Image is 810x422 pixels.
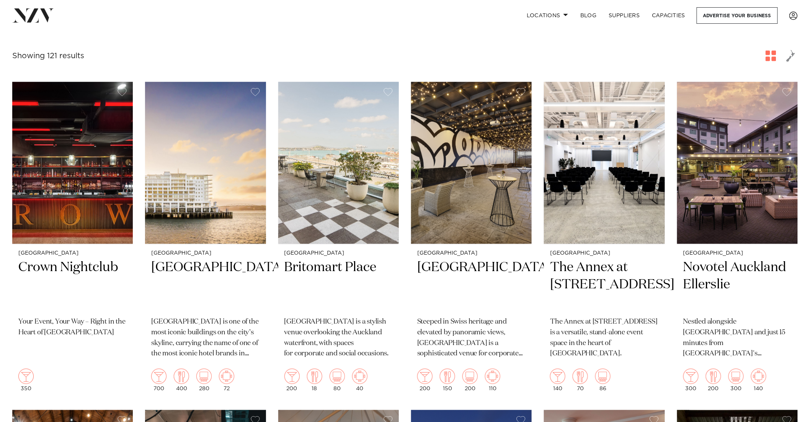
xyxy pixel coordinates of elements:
img: meeting.png [352,369,367,384]
h2: Crown Nightclub [18,259,127,311]
h2: [GEOGRAPHIC_DATA] [151,259,260,311]
div: 200 [417,369,433,392]
img: cocktail.png [284,369,300,384]
div: 140 [550,369,565,392]
div: 700 [151,369,167,392]
a: BLOG [574,7,603,24]
h2: [GEOGRAPHIC_DATA] [417,259,526,311]
a: [GEOGRAPHIC_DATA] Britomart Place [GEOGRAPHIC_DATA] is a stylish venue overlooking the Auckland w... [278,82,399,397]
small: [GEOGRAPHIC_DATA] [18,250,127,256]
small: [GEOGRAPHIC_DATA] [151,250,260,256]
div: 350 [18,369,34,392]
a: [GEOGRAPHIC_DATA] [GEOGRAPHIC_DATA] [GEOGRAPHIC_DATA] is one of the most iconic buildings on the ... [145,82,266,397]
p: Nestled alongside [GEOGRAPHIC_DATA] and just 15 minutes from [GEOGRAPHIC_DATA]'s [GEOGRAPHIC_DATA... [683,317,792,360]
div: 140 [751,369,766,392]
a: Locations [521,7,574,24]
img: meeting.png [485,369,500,384]
small: [GEOGRAPHIC_DATA] [550,250,658,256]
div: 150 [440,369,455,392]
a: SUPPLIERS [603,7,646,24]
img: meeting.png [219,369,234,384]
img: cocktail.png [151,369,167,384]
p: Your Event, Your Way – Right in the Heart of [GEOGRAPHIC_DATA] [18,317,127,338]
small: [GEOGRAPHIC_DATA] [683,250,792,256]
img: theatre.png [462,369,478,384]
div: 86 [595,369,611,392]
img: dining.png [174,369,189,384]
p: Steeped in Swiss heritage and elevated by panoramic views, [GEOGRAPHIC_DATA] is a sophisticated v... [417,317,526,360]
p: [GEOGRAPHIC_DATA] is one of the most iconic buildings on the city’s skyline, carrying the name of... [151,317,260,360]
div: 200 [462,369,478,392]
h2: Novotel Auckland Ellerslie [683,259,792,311]
img: cocktail.png [683,369,699,384]
div: 40 [352,369,367,392]
img: dining.png [440,369,455,384]
h2: Britomart Place [284,259,393,311]
img: theatre.png [330,369,345,384]
small: [GEOGRAPHIC_DATA] [417,250,526,256]
img: theatre.png [728,369,744,384]
div: 72 [219,369,234,392]
a: Advertise your business [697,7,778,24]
img: cocktail.png [550,369,565,384]
img: cocktail.png [18,369,34,384]
div: 400 [174,369,189,392]
img: dining.png [706,369,721,384]
a: [GEOGRAPHIC_DATA] [GEOGRAPHIC_DATA] Steeped in Swiss heritage and elevated by panoramic views, [G... [411,82,532,397]
img: dining.png [307,369,322,384]
div: 200 [706,369,721,392]
img: nzv-logo.png [12,8,54,22]
small: [GEOGRAPHIC_DATA] [284,250,393,256]
div: 280 [196,369,212,392]
p: The Annex at [STREET_ADDRESS] is a versatile, stand-alone event space in the heart of [GEOGRAPHIC... [550,317,658,360]
div: 300 [683,369,699,392]
h2: The Annex at [STREET_ADDRESS] [550,259,658,311]
div: Showing 121 results [12,50,84,62]
div: 18 [307,369,322,392]
img: meeting.png [751,369,766,384]
div: 80 [330,369,345,392]
img: theatre.png [595,369,611,384]
a: [GEOGRAPHIC_DATA] Novotel Auckland Ellerslie Nestled alongside [GEOGRAPHIC_DATA] and just 15 minu... [677,82,798,397]
div: 200 [284,369,300,392]
div: 300 [728,369,744,392]
p: [GEOGRAPHIC_DATA] is a stylish venue overlooking the Auckland waterfront, with spaces for corpora... [284,317,393,360]
a: Capacities [646,7,692,24]
img: theatre.png [196,369,212,384]
img: dining.png [573,369,588,384]
img: cocktail.png [417,369,433,384]
div: 70 [573,369,588,392]
a: [GEOGRAPHIC_DATA] The Annex at [STREET_ADDRESS] The Annex at [STREET_ADDRESS] is a versatile, sta... [544,82,665,397]
a: [GEOGRAPHIC_DATA] Crown Nightclub Your Event, Your Way – Right in the Heart of [GEOGRAPHIC_DATA] 350 [12,82,133,397]
div: 110 [485,369,500,392]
